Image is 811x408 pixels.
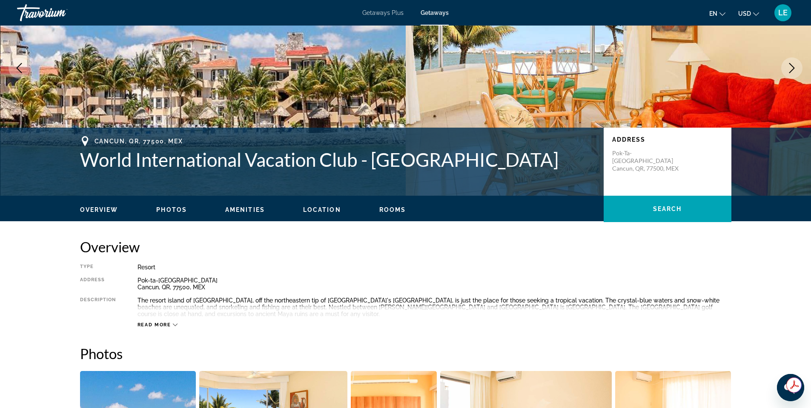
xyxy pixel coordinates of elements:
span: Photos [156,206,187,213]
div: Pok-ta-[GEOGRAPHIC_DATA] Cancun, QR, 77500, MEX [138,277,731,291]
div: Type [80,264,116,271]
div: Resort [138,264,731,271]
p: Address [612,136,723,143]
span: USD [738,10,751,17]
div: Description [80,297,116,317]
span: LE [778,9,788,17]
span: en [709,10,717,17]
a: Travorium [17,2,102,24]
a: Getaways [421,9,449,16]
h2: Photos [80,345,731,362]
button: Search [604,196,731,222]
button: Amenities [225,206,265,214]
div: The resort island of [GEOGRAPHIC_DATA], off the northeastern tip of [GEOGRAPHIC_DATA]'s [GEOGRAPH... [138,297,731,317]
div: Address [80,277,116,291]
span: Cancun, QR, 77500, MEX [95,138,183,145]
button: Photos [156,206,187,214]
h1: World International Vacation Club - [GEOGRAPHIC_DATA] [80,148,595,171]
iframe: Button to launch messaging window [777,374,804,401]
span: Rooms [379,206,406,213]
a: Getaways Plus [362,9,404,16]
span: Search [653,205,682,212]
button: Overview [80,206,118,214]
button: User Menu [772,4,794,22]
button: Previous image [9,57,30,79]
span: Amenities [225,206,265,213]
button: Change currency [738,7,759,20]
p: Pok-ta-[GEOGRAPHIC_DATA] Cancun, QR, 77500, MEX [612,149,680,172]
span: Read more [138,322,171,328]
h2: Overview [80,238,731,255]
button: Location [303,206,341,214]
button: Read more [138,322,178,328]
button: Next image [781,57,802,79]
span: Overview [80,206,118,213]
button: Rooms [379,206,406,214]
button: Change language [709,7,725,20]
span: Location [303,206,341,213]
